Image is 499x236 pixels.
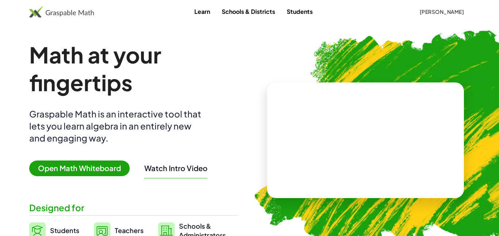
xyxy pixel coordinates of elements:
[50,226,79,235] span: Students
[29,165,136,173] a: Open Math Whiteboard
[188,5,216,18] a: Learn
[29,160,130,176] span: Open Math Whiteboard
[29,108,205,144] div: Graspable Math is an interactive tool that lets you learn algebra in an entirely new and engaging...
[311,113,420,168] video: What is this? This is dynamic math notation. Dynamic math notation plays a central role in how Gr...
[115,226,144,235] span: Teachers
[419,8,464,15] span: [PERSON_NAME]
[281,5,319,18] a: Students
[29,202,238,214] div: Designed for
[29,41,238,96] h1: Math at your fingertips
[414,5,470,18] button: [PERSON_NAME]
[144,163,207,173] button: Watch Intro Video
[216,5,281,18] a: Schools & Districts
